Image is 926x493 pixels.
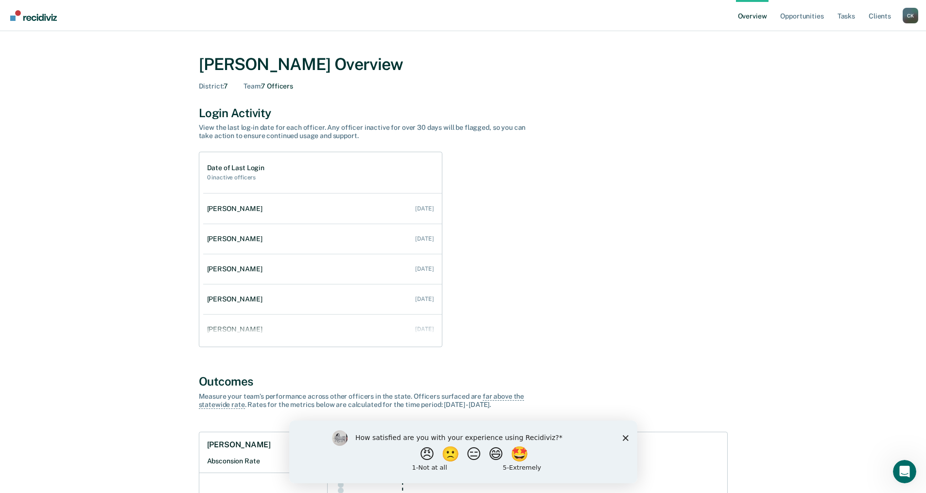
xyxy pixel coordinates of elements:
[207,457,319,465] h2: Absconsion Rate
[199,54,728,74] div: [PERSON_NAME] Overview
[415,296,434,302] div: [DATE]
[903,8,918,23] button: Profile dropdown button
[415,235,434,242] div: [DATE]
[199,123,539,140] div: View the last log-in date for each officer. Any officer inactive for over 30 days will be flagged...
[199,392,539,409] div: Measure your team’s performance across other officer s in the state. Officer s surfaced are . Rat...
[207,235,266,243] div: [PERSON_NAME]
[415,205,434,212] div: [DATE]
[207,174,264,181] h2: 0 inactive officers
[207,265,266,273] div: [PERSON_NAME]
[207,440,271,450] h1: [PERSON_NAME]
[207,164,264,172] h1: Date of Last Login
[203,225,442,253] a: [PERSON_NAME] [DATE]
[199,432,327,473] a: [PERSON_NAME]Absconsion Rate15.0%
[244,82,293,90] div: 7 Officers
[10,10,57,21] img: Recidiviz
[244,82,261,90] span: Team :
[207,325,266,334] div: [PERSON_NAME]
[199,392,524,409] span: far above the statewide rate
[199,374,728,388] div: Outcomes
[893,460,916,483] iframe: Intercom live chat
[203,316,442,343] a: [PERSON_NAME] [DATE]
[289,421,637,483] iframe: Survey by Kim from Recidiviz
[903,8,918,23] div: C K
[207,205,266,213] div: [PERSON_NAME]
[199,82,228,90] div: 7
[203,195,442,223] a: [PERSON_NAME] [DATE]
[199,82,224,90] span: District :
[207,295,266,303] div: [PERSON_NAME]
[199,106,728,120] div: Login Activity
[203,255,442,283] a: [PERSON_NAME] [DATE]
[203,285,442,313] a: [PERSON_NAME] [DATE]
[415,265,434,272] div: [DATE]
[415,326,434,333] div: [DATE]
